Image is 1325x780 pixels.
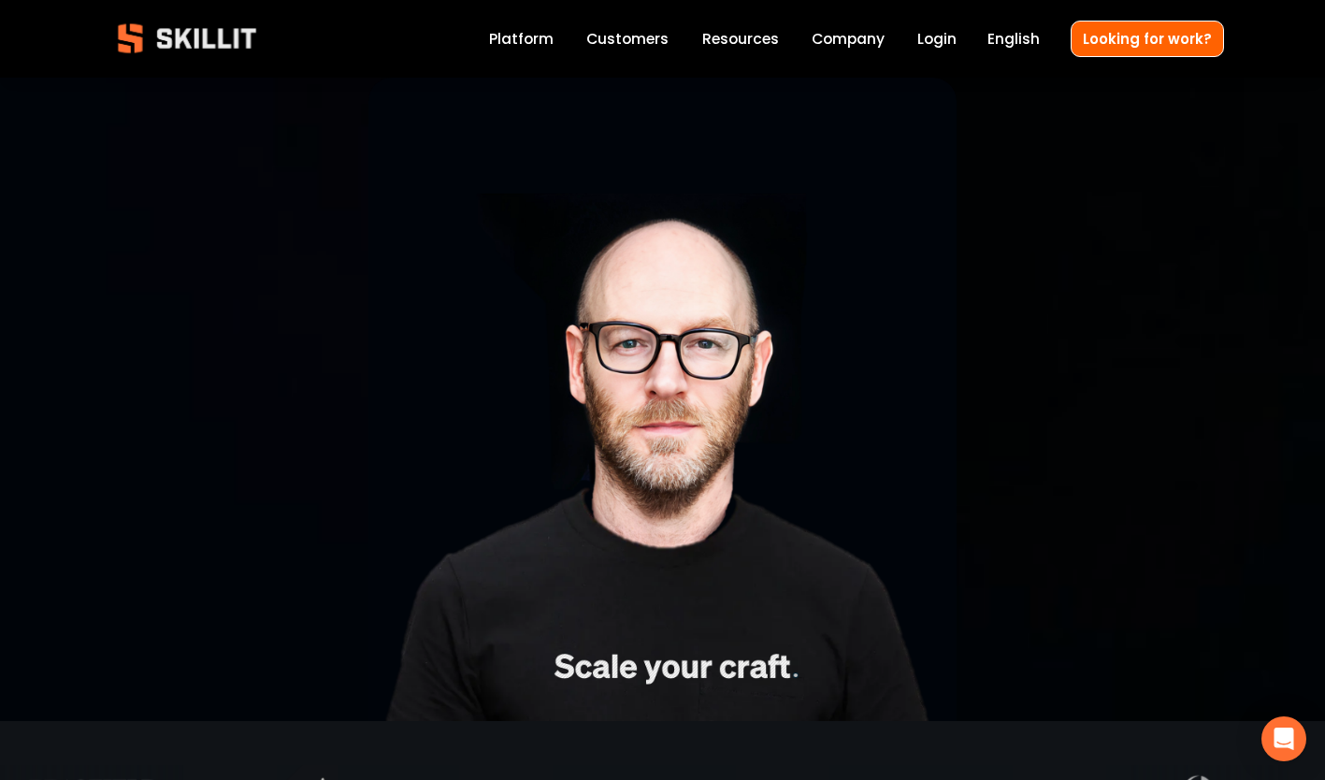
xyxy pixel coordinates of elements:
[702,28,779,50] span: Resources
[1261,716,1306,761] div: Open Intercom Messenger
[102,10,272,66] img: Skillit
[917,26,957,51] a: Login
[702,26,779,51] a: folder dropdown
[987,28,1040,50] span: English
[987,26,1040,51] div: language picker
[586,26,669,51] a: Customers
[812,26,885,51] a: Company
[489,26,554,51] a: Platform
[1071,21,1224,57] a: Looking for work?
